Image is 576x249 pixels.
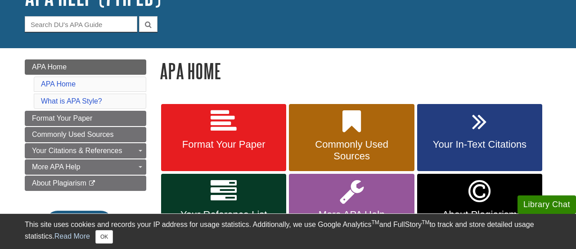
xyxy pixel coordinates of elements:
[161,174,286,243] a: Your Reference List
[422,219,429,226] sup: TM
[32,63,67,71] span: APA Home
[417,174,542,243] a: Link opens in new window
[371,219,379,226] sup: TM
[32,179,86,187] span: About Plagiarism
[32,147,122,154] span: Your Citations & References
[25,159,146,175] a: More APA Help
[45,211,112,235] button: En español
[32,131,113,138] span: Commonly Used Sources
[289,104,414,172] a: Commonly Used Sources
[41,80,76,88] a: APA Home
[160,59,551,82] h1: APA Home
[25,143,146,158] a: Your Citations & References
[161,104,286,172] a: Format Your Paper
[424,139,535,150] span: Your In-Text Citations
[25,127,146,142] a: Commonly Used Sources
[41,97,102,105] a: What is APA Style?
[88,181,96,186] i: This link opens in a new window
[424,209,535,221] span: About Plagiarism
[296,209,407,221] span: More APA Help
[417,104,542,172] a: Your In-Text Citations
[95,230,113,244] button: Close
[168,139,279,150] span: Format Your Paper
[168,209,279,221] span: Your Reference List
[54,232,90,240] a: Read More
[517,195,576,214] button: Library Chat
[25,176,146,191] a: About Plagiarism
[32,163,80,171] span: More APA Help
[25,111,146,126] a: Format Your Paper
[25,59,146,75] a: APA Home
[25,219,551,244] div: This site uses cookies and records your IP address for usage statistics. Additionally, we use Goo...
[296,139,407,162] span: Commonly Used Sources
[32,114,92,122] span: Format Your Paper
[289,174,414,243] a: More APA Help
[25,16,137,32] input: Search DU's APA Guide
